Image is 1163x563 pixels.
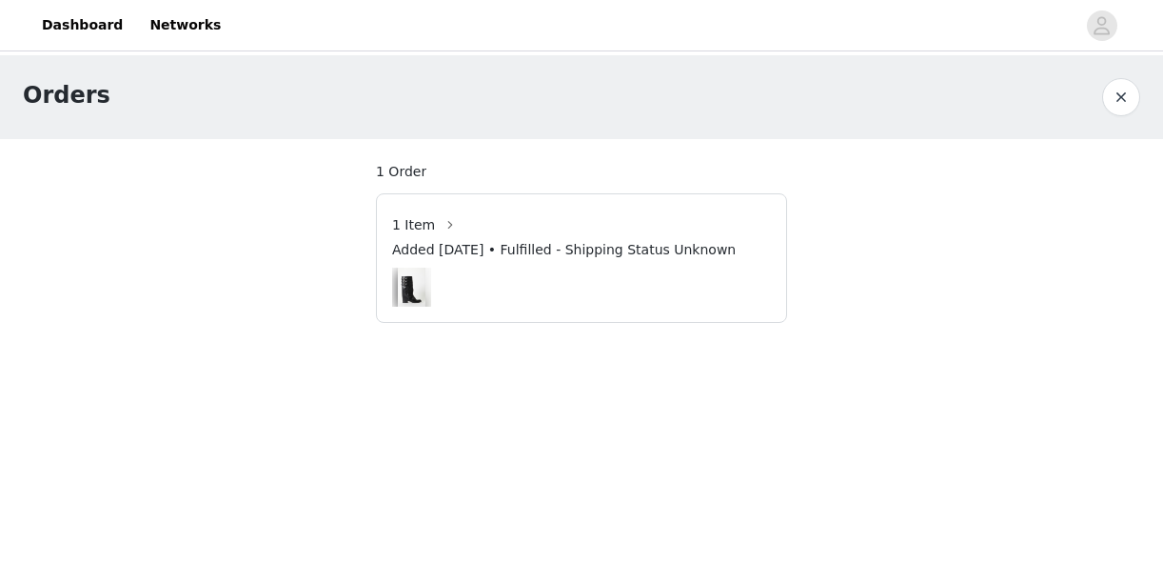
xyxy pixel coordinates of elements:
img: Robbie Flat Boot [398,268,424,307]
a: Networks [138,4,232,47]
span: 1 Item [392,215,435,235]
img: Image Background Blur [392,263,431,312]
h1: Orders [23,78,110,112]
span: Added [DATE] • Fulfilled - Shipping Status Unknown [392,240,736,260]
span: 1 Order [376,162,426,182]
a: Dashboard [30,4,134,47]
div: avatar [1093,10,1111,41]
